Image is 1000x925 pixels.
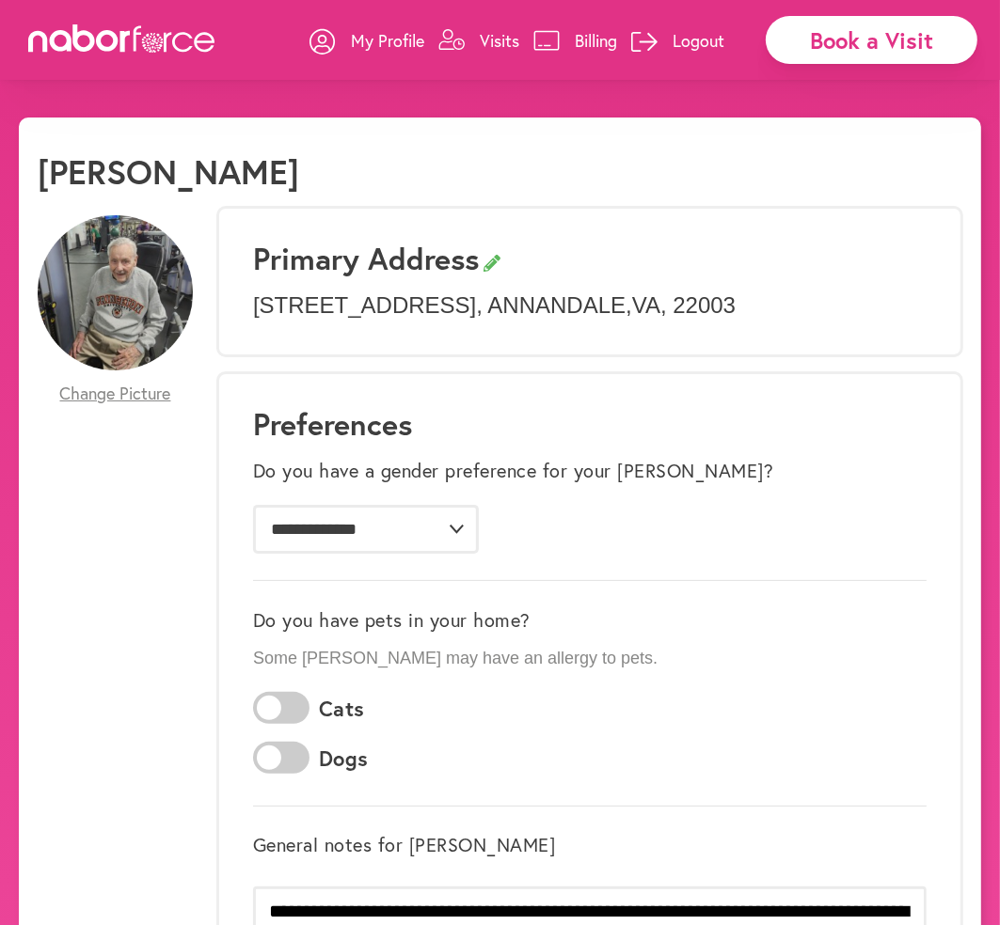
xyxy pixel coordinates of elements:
[319,746,369,771] label: Dogs
[253,292,927,320] p: [STREET_ADDRESS] , ANNANDALE , VA , 22003
[351,29,424,52] p: My Profile
[310,12,424,69] a: My Profile
[766,16,977,64] div: Book a Visit
[253,834,556,856] label: General notes for [PERSON_NAME]
[438,12,519,69] a: Visits
[253,649,927,669] p: Some [PERSON_NAME] may have an allergy to pets.
[38,215,193,370] img: Z4OolGcHSWeCbCZOLmLi
[253,460,774,482] label: Do you have a gender preference for your [PERSON_NAME]?
[253,241,927,276] h3: Primary Address
[38,151,299,192] h1: [PERSON_NAME]
[631,12,724,69] a: Logout
[575,29,617,52] p: Billing
[319,697,365,721] label: Cats
[533,12,617,69] a: Billing
[253,609,531,632] label: Do you have pets in your home?
[673,29,724,52] p: Logout
[480,29,519,52] p: Visits
[60,384,171,404] span: Change Picture
[253,406,927,442] h1: Preferences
